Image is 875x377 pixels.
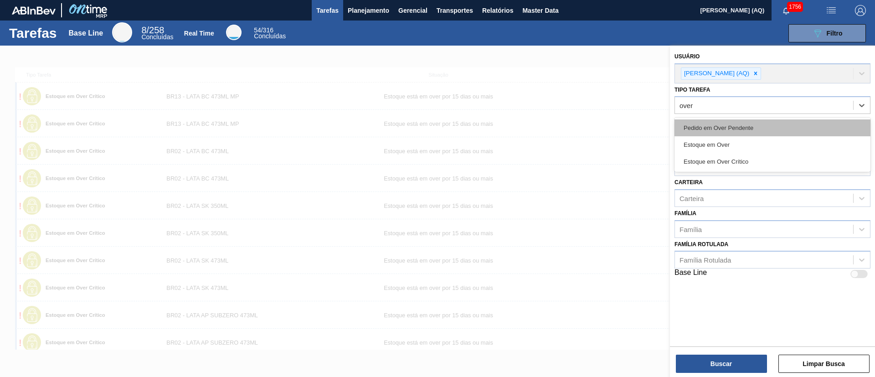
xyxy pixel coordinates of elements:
[9,28,57,38] h1: Tarefas
[674,117,697,124] label: Origem
[772,4,801,17] button: Notificações
[679,225,702,233] div: Família
[141,33,173,41] span: Concluídas
[348,5,389,16] span: Planejamento
[254,27,286,39] div: Real Time
[254,26,261,34] span: 54
[12,6,56,15] img: TNhmsLtSVTkK8tSr43FrP2fwEKptu5GPRR3wAAAABJRU5ErkJggg==
[398,5,427,16] span: Gerencial
[788,24,866,42] button: Filtro
[674,269,707,279] label: Base Line
[679,256,731,264] div: Família Rotulada
[226,25,242,40] div: Real Time
[141,25,146,35] span: 8
[855,5,866,16] img: Logout
[787,2,803,12] span: 1756
[141,25,164,35] span: / 258
[674,153,870,170] div: Estoque em Over Crítico
[674,136,870,153] div: Estoque em Over
[674,179,703,186] label: Carteira
[184,30,214,37] div: Real Time
[674,119,870,136] div: Pedido em Over Pendente
[674,210,696,217] label: Família
[141,26,173,40] div: Base Line
[482,5,513,16] span: Relatórios
[112,22,132,42] div: Base Line
[826,5,837,16] img: userActions
[254,32,286,40] span: Concluídas
[254,26,273,34] span: / 316
[827,30,843,37] span: Filtro
[316,5,339,16] span: Tarefas
[674,53,700,60] label: Usuário
[437,5,473,16] span: Transportes
[679,194,704,202] div: Carteira
[674,241,728,248] label: Família Rotulada
[674,87,710,93] label: Tipo Tarefa
[522,5,558,16] span: Master Data
[69,29,103,37] div: Base Line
